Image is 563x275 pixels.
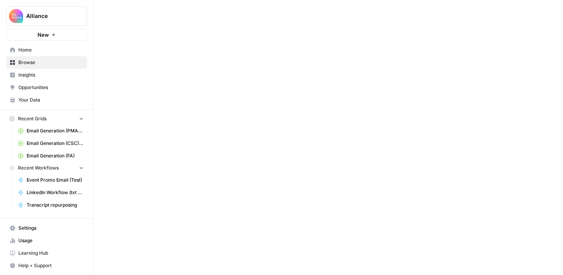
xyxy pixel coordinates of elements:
[6,247,87,259] a: Learning Hub
[14,199,87,211] a: Transcript repurposing
[6,44,87,56] a: Home
[14,174,87,186] a: Event Promo Email (Test)
[6,29,87,41] button: New
[18,46,84,54] span: Home
[9,9,23,23] img: Alliance Logo
[18,115,47,122] span: Recent Grids
[14,125,87,137] a: Email Generation (PMA) - OLD
[27,202,84,209] span: Transcript repurposing
[6,259,87,272] button: Help + Support
[6,94,87,106] a: Your Data
[6,69,87,81] a: Insights
[6,6,87,26] button: Workspace: Alliance
[27,177,84,184] span: Event Promo Email (Test)
[6,56,87,69] a: Browse
[6,234,87,247] a: Usage
[14,186,87,199] a: LinkedIn Workflow (txt files)
[18,225,84,232] span: Settings
[14,150,87,162] a: Email Generation (FA)
[27,140,84,147] span: Email Generation (CSC) - old do not use
[27,189,84,196] span: LinkedIn Workflow (txt files)
[18,84,84,91] span: Opportunities
[6,162,87,174] button: Recent Workflows
[6,222,87,234] a: Settings
[18,71,84,79] span: Insights
[14,137,87,150] a: Email Generation (CSC) - old do not use
[18,96,84,104] span: Your Data
[27,127,84,134] span: Email Generation (PMA) - OLD
[18,237,84,244] span: Usage
[18,262,84,269] span: Help + Support
[6,81,87,94] a: Opportunities
[27,152,84,159] span: Email Generation (FA)
[6,113,87,125] button: Recent Grids
[18,250,84,257] span: Learning Hub
[26,12,74,20] span: Alliance
[38,31,49,39] span: New
[18,59,84,66] span: Browse
[18,164,59,171] span: Recent Workflows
